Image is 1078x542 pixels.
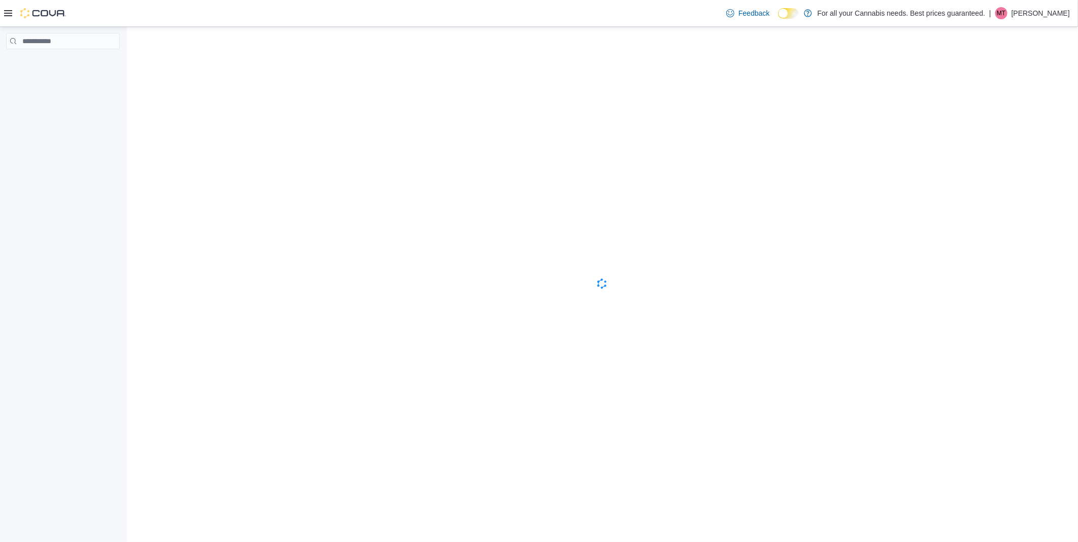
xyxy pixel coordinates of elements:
[20,8,66,18] img: Cova
[995,7,1007,19] div: Marko Tamas
[997,7,1005,19] span: MT
[1012,7,1070,19] p: [PERSON_NAME]
[722,3,773,23] a: Feedback
[6,51,120,76] nav: Complex example
[989,7,991,19] p: |
[778,8,799,19] input: Dark Mode
[738,8,769,18] span: Feedback
[817,7,985,19] p: For all your Cannabis needs. Best prices guaranteed.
